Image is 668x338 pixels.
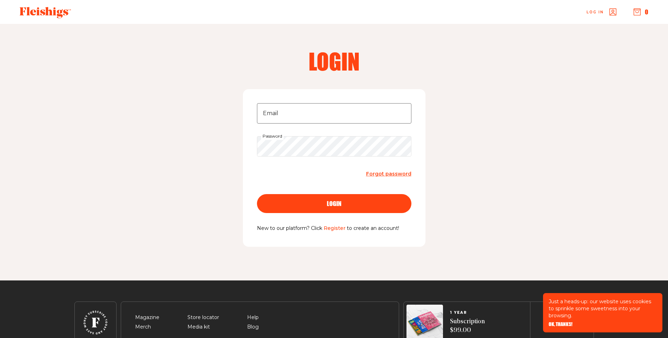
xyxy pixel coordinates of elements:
[257,136,411,157] input: Password
[587,8,616,15] a: Log in
[247,324,259,330] a: Blog
[450,311,485,315] span: 1 YEAR
[450,318,485,335] span: Subscription $99.00
[366,169,411,179] a: Forgot password
[135,324,151,330] a: Merch
[549,298,657,319] p: Just a heads-up: our website uses cookies to sprinkle some sweetness into your browsing.
[366,171,411,177] span: Forgot password
[257,224,411,233] p: New to our platform? Click to create an account!
[257,103,411,124] input: Email
[187,313,219,322] span: Store locator
[135,314,159,320] a: Magazine
[187,323,210,331] span: Media kit
[327,200,342,207] span: login
[549,322,573,327] button: OK, THANKS!
[135,313,159,322] span: Magazine
[324,225,345,231] a: Register
[187,314,219,320] a: Store locator
[587,9,604,15] span: Log in
[247,314,259,320] a: Help
[261,132,284,140] label: Password
[244,50,424,72] h2: Login
[257,194,411,213] button: login
[135,323,151,331] span: Merch
[247,313,259,322] span: Help
[247,323,259,331] span: Blog
[634,8,648,16] button: 0
[187,324,210,330] a: Media kit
